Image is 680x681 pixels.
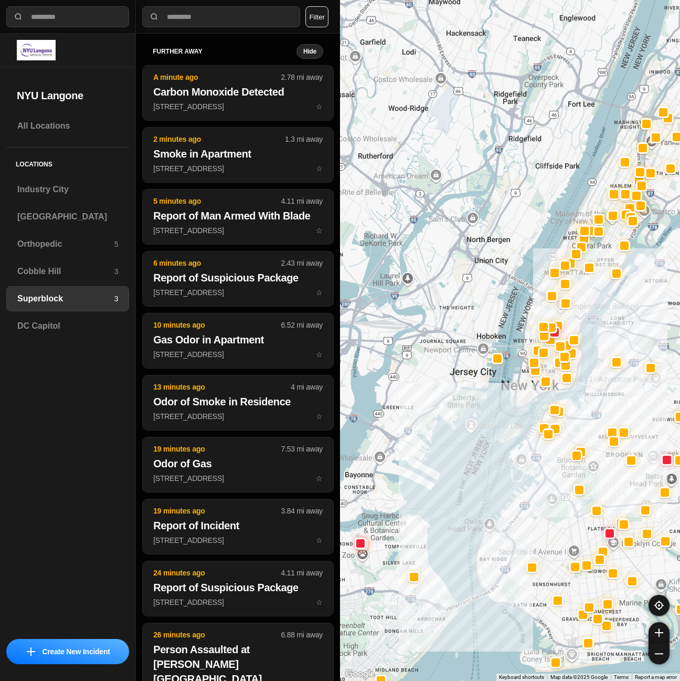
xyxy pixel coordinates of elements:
p: 4.11 mi away [281,196,323,206]
span: star [316,536,323,544]
button: 10 minutes ago6.52 mi awayGas Odor in Apartment[STREET_ADDRESS]star [142,313,334,369]
img: recenter [654,601,664,610]
h3: Industry City [17,183,118,196]
button: iconCreate New Incident [6,639,129,664]
h2: Report of Incident [153,518,323,533]
span: star [316,412,323,421]
img: zoom-in [655,628,663,637]
img: icon [27,647,35,656]
p: A minute ago [153,72,281,82]
h2: Report of Suspicious Package [153,270,323,285]
h5: further away [153,47,296,56]
p: 3 [114,294,119,304]
h3: Cobble Hill [17,265,114,278]
p: 1.3 mi away [285,134,323,144]
p: 5 [114,239,119,249]
a: 24 minutes ago4.11 mi awayReport of Suspicious Package[STREET_ADDRESS]star [142,598,334,606]
a: 19 minutes ago3.84 mi awayReport of Incident[STREET_ADDRESS]star [142,536,334,544]
button: 19 minutes ago7.53 mi awayOdor of Gas[STREET_ADDRESS]star [142,437,334,493]
p: 10 minutes ago [153,320,281,330]
h2: Odor of Gas [153,456,323,471]
h2: Carbon Monoxide Detected [153,85,323,99]
img: logo [17,40,56,60]
p: 19 minutes ago [153,506,281,516]
button: 19 minutes ago3.84 mi awayReport of Incident[STREET_ADDRESS]star [142,499,334,554]
a: Orthopedic5 [6,232,129,257]
p: 3.84 mi away [281,506,323,516]
a: 13 minutes ago4 mi awayOdor of Smoke in Residence[STREET_ADDRESS]star [142,412,334,421]
a: 10 minutes ago6.52 mi awayGas Odor in Apartment[STREET_ADDRESS]star [142,350,334,359]
h5: Locations [6,148,129,177]
h2: Smoke in Apartment [153,146,323,161]
p: [STREET_ADDRESS] [153,163,323,174]
a: Report a map error [635,674,677,680]
button: Hide [296,44,323,59]
button: 2 minutes ago1.3 mi awaySmoke in Apartment[STREET_ADDRESS]star [142,127,334,183]
a: Superblock3 [6,286,129,311]
span: star [316,102,323,111]
p: 4 mi away [291,382,323,392]
p: 2.78 mi away [281,72,323,82]
p: [STREET_ADDRESS] [153,535,323,546]
h2: Report of Man Armed With Blade [153,208,323,223]
p: 6.52 mi away [281,320,323,330]
button: Keyboard shortcuts [499,674,544,681]
p: 5 minutes ago [153,196,281,206]
img: search [13,12,24,22]
h2: Gas Odor in Apartment [153,332,323,347]
p: 3 [114,266,119,277]
img: zoom-out [655,649,663,658]
p: 7.53 mi away [281,444,323,454]
h2: Report of Suspicious Package [153,580,323,595]
p: [STREET_ADDRESS] [153,225,323,236]
button: zoom-out [649,643,670,664]
img: Google [343,667,377,681]
p: 4.11 mi away [281,568,323,578]
p: [STREET_ADDRESS] [153,349,323,360]
a: 6 minutes ago2.43 mi awayReport of Suspicious Package[STREET_ADDRESS]star [142,288,334,297]
a: Open this area in Google Maps (opens a new window) [343,667,377,681]
h3: Orthopedic [17,238,114,250]
span: Map data ©2025 Google [550,674,608,680]
h3: [GEOGRAPHIC_DATA] [17,211,118,223]
a: A minute ago2.78 mi awayCarbon Monoxide Detected[STREET_ADDRESS]star [142,102,334,111]
button: 24 minutes ago4.11 mi awayReport of Suspicious Package[STREET_ADDRESS]star [142,561,334,616]
button: recenter [649,595,670,616]
h3: DC Capitol [17,320,118,332]
p: [STREET_ADDRESS] [153,101,323,112]
p: [STREET_ADDRESS] [153,597,323,607]
span: star [316,598,323,606]
button: 13 minutes ago4 mi awayOdor of Smoke in Residence[STREET_ADDRESS]star [142,375,334,431]
h3: Superblock [17,292,114,305]
a: Industry City [6,177,129,202]
a: 19 minutes ago7.53 mi awayOdor of Gas[STREET_ADDRESS]star [142,474,334,483]
a: Cobble Hill3 [6,259,129,284]
p: [STREET_ADDRESS] [153,287,323,298]
p: 6 minutes ago [153,258,281,268]
p: 6.88 mi away [281,630,323,640]
a: 5 minutes ago4.11 mi awayReport of Man Armed With Blade[STREET_ADDRESS]star [142,226,334,235]
span: star [316,474,323,483]
button: Filter [305,6,328,27]
a: Terms (opens in new tab) [614,674,629,680]
p: 2 minutes ago [153,134,285,144]
p: 26 minutes ago [153,630,281,640]
p: Create New Incident [42,646,110,657]
p: 24 minutes ago [153,568,281,578]
small: Hide [303,47,316,56]
h3: All Locations [17,120,118,132]
a: All Locations [6,113,129,139]
p: [STREET_ADDRESS] [153,411,323,422]
img: search [149,12,160,22]
a: [GEOGRAPHIC_DATA] [6,204,129,229]
p: [STREET_ADDRESS] [153,473,323,484]
p: 2.43 mi away [281,258,323,268]
a: 2 minutes ago1.3 mi awaySmoke in Apartment[STREET_ADDRESS]star [142,164,334,173]
button: A minute ago2.78 mi awayCarbon Monoxide Detected[STREET_ADDRESS]star [142,65,334,121]
a: DC Capitol [6,313,129,339]
button: 6 minutes ago2.43 mi awayReport of Suspicious Package[STREET_ADDRESS]star [142,251,334,307]
span: star [316,164,323,173]
button: zoom-in [649,622,670,643]
span: star [316,350,323,359]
